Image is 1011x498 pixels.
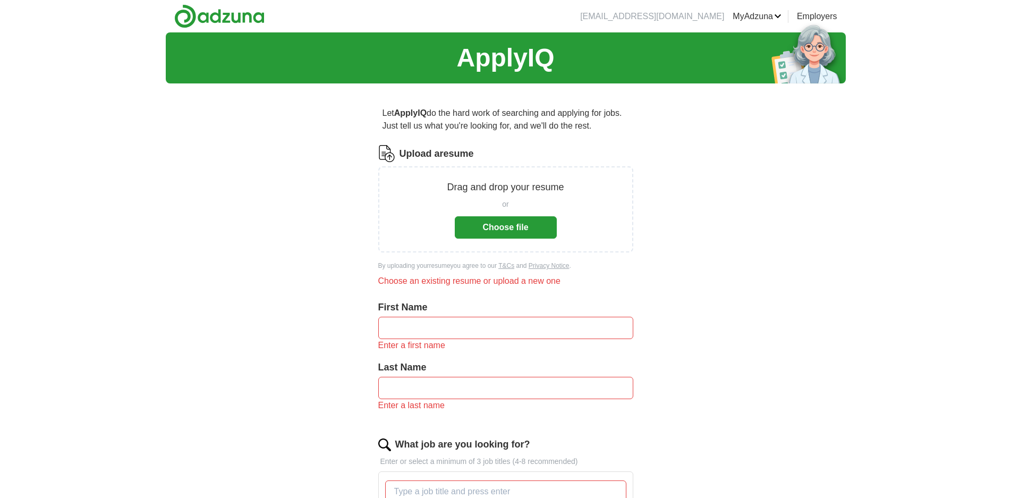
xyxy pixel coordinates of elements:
[529,262,570,269] a: Privacy Notice
[378,360,633,375] label: Last Name
[580,10,724,23] li: [EMAIL_ADDRESS][DOMAIN_NAME]
[378,300,633,315] label: First Name
[394,108,427,117] strong: ApplyIQ
[378,275,633,288] div: Choose an existing resume or upload a new one
[378,103,633,137] p: Let do the hard work of searching and applying for jobs. Just tell us what you're looking for, an...
[174,4,265,28] img: Adzuna logo
[378,339,633,352] div: Enter a first name
[378,261,633,271] div: By uploading your resume you agree to our and .
[456,39,554,77] h1: ApplyIQ
[400,147,474,161] label: Upload a resume
[498,262,514,269] a: T&Cs
[378,145,395,162] img: CV Icon
[395,437,530,452] label: What job are you looking for?
[447,180,564,195] p: Drag and drop your resume
[378,456,633,467] p: Enter or select a minimum of 3 job titles (4-8 recommended)
[797,10,837,23] a: Employers
[378,399,633,412] div: Enter a last name
[733,10,781,23] a: MyAdzuna
[502,199,508,210] span: or
[378,438,391,451] img: search.png
[455,216,557,239] button: Choose file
